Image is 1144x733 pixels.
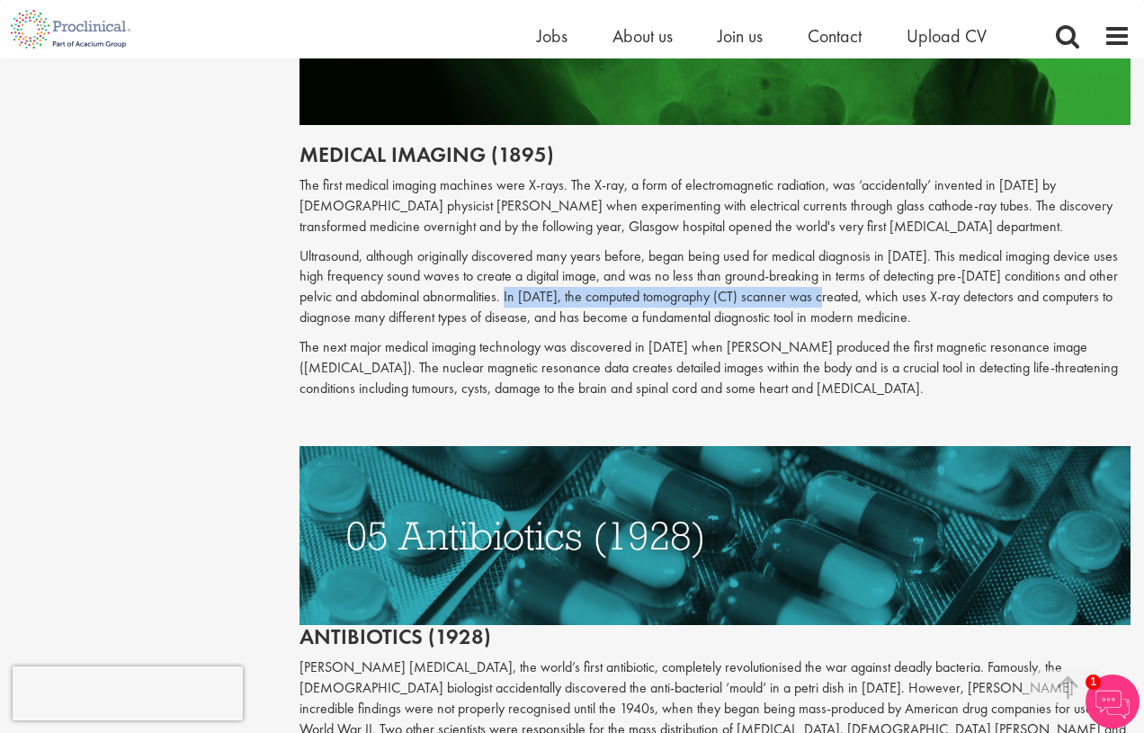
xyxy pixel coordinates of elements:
[299,446,1131,648] h2: Antibiotics (1928)
[1086,675,1101,690] span: 1
[612,24,673,48] a: About us
[299,143,1131,166] h2: Medical imaging (1895)
[299,337,1131,399] p: The next major medical imaging technology was discovered in [DATE] when [PERSON_NAME] produced th...
[537,24,568,48] a: Jobs
[907,24,987,48] a: Upload CV
[299,246,1131,328] p: Ultrasound, although originally discovered many years before, began being used for medical diagno...
[299,175,1131,237] p: The first medical imaging machines were X-rays. The X-ray, a form of electromagnetic radiation, w...
[718,24,763,48] a: Join us
[299,446,1131,624] img: antibiotics
[808,24,862,48] a: Contact
[1086,675,1140,729] img: Chatbot
[13,666,243,720] iframe: reCAPTCHA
